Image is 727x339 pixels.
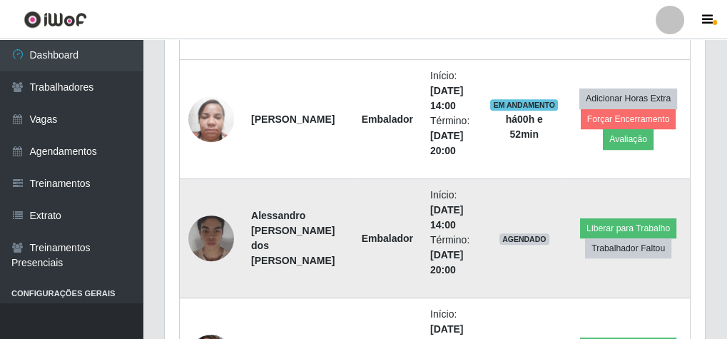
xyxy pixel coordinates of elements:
button: Avaliação [603,129,654,149]
time: [DATE] 20:00 [430,249,463,275]
strong: [PERSON_NAME] [251,113,335,125]
span: EM ANDAMENTO [490,99,558,111]
img: 1678404349838.jpeg [188,88,234,149]
button: Liberar para Trabalho [580,218,676,238]
strong: Alessandro [PERSON_NAME] dos [PERSON_NAME] [251,210,335,266]
li: Término: [430,233,473,278]
li: Início: [430,69,473,113]
li: Início: [430,188,473,233]
time: [DATE] 20:00 [430,130,463,156]
li: Término: [430,113,473,158]
strong: Embalador [362,233,413,244]
button: Adicionar Horas Extra [579,88,677,108]
strong: Embalador [362,113,413,125]
time: [DATE] 14:00 [430,85,463,111]
button: Trabalhador Faltou [585,238,671,258]
span: AGENDADO [499,233,549,245]
img: CoreUI Logo [24,11,87,29]
button: Forçar Encerramento [581,109,676,129]
img: 1728494321231.jpeg [188,210,234,267]
time: [DATE] 14:00 [430,204,463,231]
strong: há 00 h e 52 min [506,113,543,140]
